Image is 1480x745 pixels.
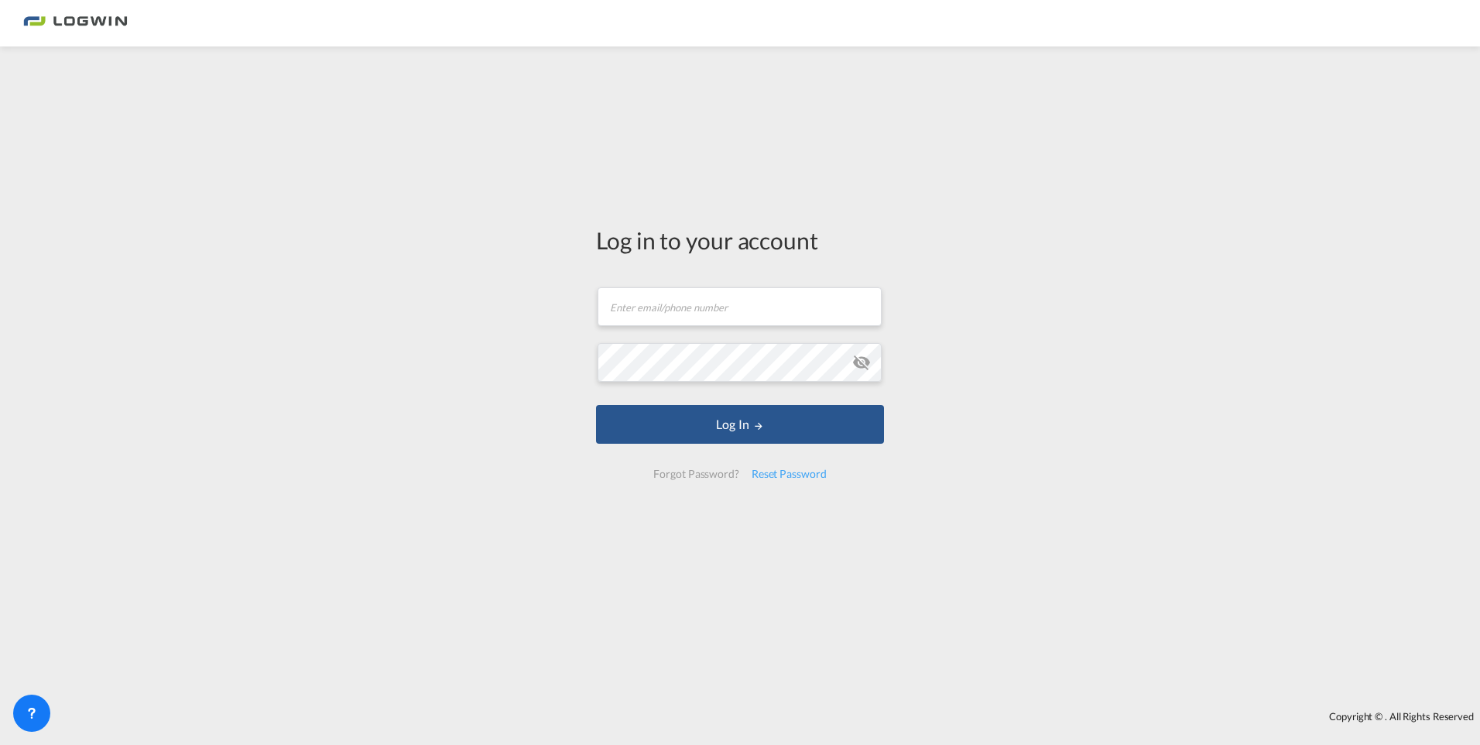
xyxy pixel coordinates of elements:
[745,460,833,488] div: Reset Password
[596,224,884,256] div: Log in to your account
[647,460,745,488] div: Forgot Password?
[852,353,871,372] md-icon: icon-eye-off
[598,287,882,326] input: Enter email/phone number
[596,405,884,444] button: LOGIN
[23,6,128,41] img: bc73a0e0d8c111efacd525e4c8ad7d32.png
